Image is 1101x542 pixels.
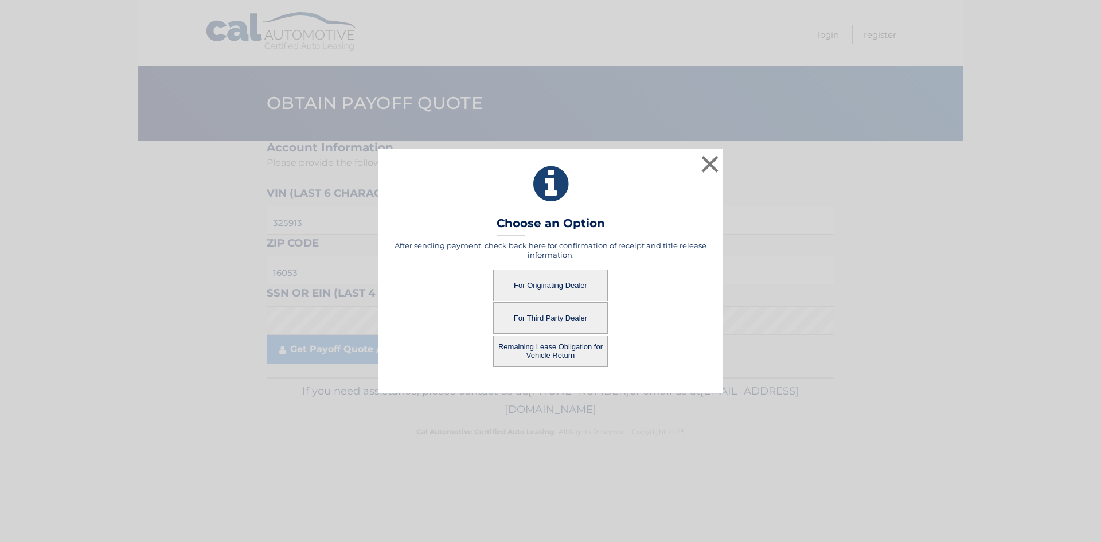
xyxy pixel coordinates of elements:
[393,241,708,259] h5: After sending payment, check back here for confirmation of receipt and title release information.
[698,153,721,176] button: ×
[493,270,608,301] button: For Originating Dealer
[493,302,608,334] button: For Third Party Dealer
[497,216,605,236] h3: Choose an Option
[493,336,608,367] button: Remaining Lease Obligation for Vehicle Return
